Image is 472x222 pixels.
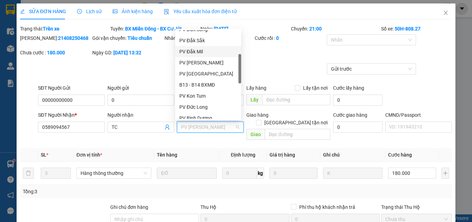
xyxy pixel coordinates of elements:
[246,94,262,105] span: Lấy
[38,84,105,92] div: SĐT Người Gửi
[164,124,170,130] span: user-add
[296,203,358,211] span: Phí thu hộ khách nhận trả
[179,59,237,66] div: PV [PERSON_NAME]
[76,152,102,158] span: Đơn vị tính
[380,25,453,33] div: Số xe:
[262,119,330,126] span: [GEOGRAPHIC_DATA] tận nơi
[164,34,253,42] div: Nhân viên tạo:
[323,168,383,179] input: Ghi Chú
[333,85,364,91] label: Cước lấy hàng
[125,26,182,32] b: BX Miền Đông - BX Cư Jút
[38,111,105,119] div: SĐT Người Nhận
[270,152,295,158] span: Giá trị hàng
[246,129,265,140] span: Giao
[179,114,237,122] div: PV Bình Dương
[179,92,237,100] div: PV Kon Tum
[41,152,46,158] span: SL
[113,9,153,14] span: Ảnh kiện hàng
[388,152,412,158] span: Cước hàng
[47,50,65,55] b: 180.000
[179,70,237,78] div: PV [GEOGRAPHIC_DATA]
[157,168,217,179] input: VD: Bàn, Ghế
[381,203,452,211] div: Trạng thái Thu Hộ
[110,25,200,33] div: Tuyến:
[333,95,383,106] input: Cước lấy hàng
[300,84,330,92] span: Lấy tận nơi
[175,113,241,124] div: PV Bình Dương
[436,3,455,23] button: Close
[20,49,91,56] div: Chưa cước :
[255,34,325,42] div: Cước rồi :
[309,26,322,32] b: 21:00
[179,48,237,55] div: PV Đắk Mil
[92,34,163,42] div: Gói vận chuyển:
[333,112,367,118] label: Cước giao hàng
[113,9,117,14] span: picture
[77,9,82,14] span: clock-circle
[320,148,386,162] th: Ghi chú
[181,122,239,132] span: PV Nam Đong
[175,46,241,57] div: PV Đắk Mil
[58,35,88,41] b: 21408250468
[107,84,174,92] div: Người gửi
[92,49,163,56] div: Ngày GD:
[262,94,330,105] input: Dọc đường
[23,168,34,179] button: delete
[110,204,148,210] label: Ghi chú đơn hàng
[164,9,237,14] span: Yêu cầu xuất hóa đơn điện tử
[200,25,290,33] div: Ngày:
[128,35,152,41] b: Tiêu chuẩn
[265,129,330,140] input: Dọc đường
[333,122,383,133] input: Cước giao hàng
[200,204,216,210] span: Thu Hộ
[175,79,241,90] div: B13 - B14 BXMĐ
[113,50,141,55] b: [DATE] 13:32
[270,168,317,179] input: 0
[385,111,452,119] div: CMND/Passport
[231,152,255,158] span: Định lượng
[20,9,66,14] span: SỬA ĐƠN HÀNG
[19,25,110,33] div: Trạng thái:
[164,9,169,15] img: icon
[175,101,241,113] div: PV Đức Long
[276,35,279,41] b: 0
[443,10,449,16] span: close
[107,111,174,119] div: Người nhận
[246,85,266,91] span: Lấy hàng
[43,26,59,32] b: Trên xe
[290,25,380,33] div: Chuyến:
[23,188,183,195] div: Tổng: 3
[179,103,237,111] div: PV Đức Long
[257,168,264,179] span: kg
[81,168,147,178] span: Hàng thông thường
[175,35,241,46] div: PV Đắk Sắk
[175,68,241,79] div: PV Tân Bình
[331,64,412,74] span: Gửi trước
[20,34,91,42] div: [PERSON_NAME]:
[179,81,237,89] div: B13 - B14 BXMĐ
[214,26,228,32] b: [DATE]
[77,9,102,14] span: Lịch sử
[175,90,241,101] div: PV Kon Tum
[442,168,450,179] button: plus
[20,9,25,14] span: edit
[175,57,241,68] div: PV Gia Nghĩa
[157,152,177,158] span: Tên hàng
[395,26,421,32] b: 50H-808.27
[179,37,237,44] div: PV Đắk Sắk
[246,112,268,118] span: Giao hàng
